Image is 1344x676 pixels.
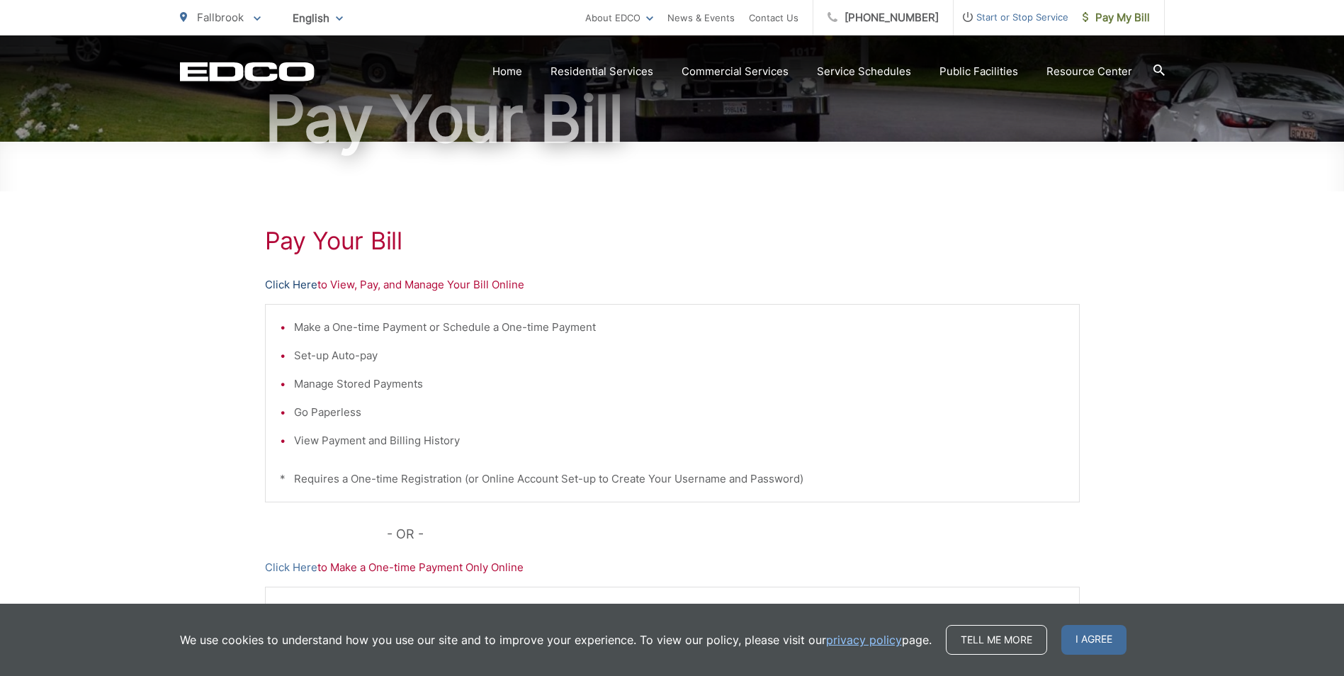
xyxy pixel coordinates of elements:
[180,84,1165,154] h1: Pay Your Bill
[946,625,1047,655] a: Tell me more
[387,524,1080,545] p: - OR -
[585,9,653,26] a: About EDCO
[1083,9,1150,26] span: Pay My Bill
[265,227,1080,255] h1: Pay Your Bill
[265,559,1080,576] p: to Make a One-time Payment Only Online
[294,376,1065,393] li: Manage Stored Payments
[280,471,1065,488] p: * Requires a One-time Registration (or Online Account Set-up to Create Your Username and Password)
[294,319,1065,336] li: Make a One-time Payment or Schedule a One-time Payment
[939,63,1018,80] a: Public Facilities
[294,602,1065,619] li: Make a One-time Payment Only
[682,63,789,80] a: Commercial Services
[197,11,244,24] span: Fallbrook
[294,404,1065,421] li: Go Paperless
[1061,625,1126,655] span: I agree
[265,276,1080,293] p: to View, Pay, and Manage Your Bill Online
[294,347,1065,364] li: Set-up Auto-pay
[667,9,735,26] a: News & Events
[1046,63,1132,80] a: Resource Center
[282,6,354,30] span: English
[180,631,932,648] p: We use cookies to understand how you use our site and to improve your experience. To view our pol...
[265,559,317,576] a: Click Here
[550,63,653,80] a: Residential Services
[265,276,317,293] a: Click Here
[492,63,522,80] a: Home
[826,631,902,648] a: privacy policy
[749,9,798,26] a: Contact Us
[180,62,315,81] a: EDCD logo. Return to the homepage.
[294,432,1065,449] li: View Payment and Billing History
[817,63,911,80] a: Service Schedules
